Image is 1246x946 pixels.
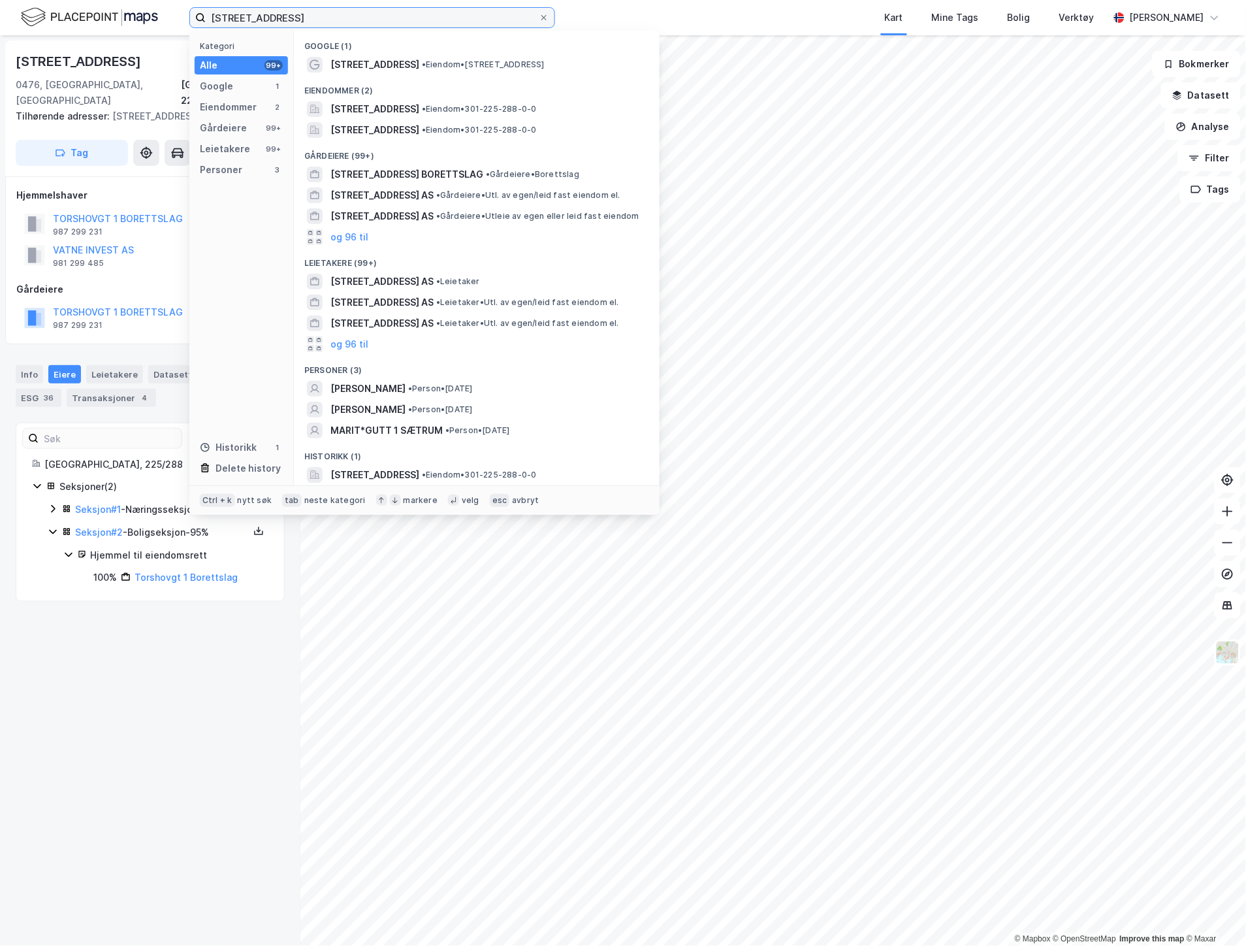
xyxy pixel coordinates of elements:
[264,123,283,133] div: 99+
[44,457,268,472] div: [GEOGRAPHIC_DATA], 225/288
[272,165,283,175] div: 3
[436,318,440,328] span: •
[445,425,449,435] span: •
[445,425,510,436] span: Person • [DATE]
[408,383,473,394] span: Person • [DATE]
[304,495,366,506] div: neste kategori
[1053,935,1117,944] a: OpenStreetMap
[16,389,61,407] div: ESG
[436,276,440,286] span: •
[86,365,143,383] div: Leietakere
[330,122,419,138] span: [STREET_ADDRESS]
[16,51,144,72] div: [STREET_ADDRESS]
[436,190,440,200] span: •
[272,81,283,91] div: 1
[436,297,619,308] span: Leietaker • Utl. av egen/leid fast eiendom el.
[272,442,283,453] div: 1
[200,57,217,73] div: Alle
[436,276,480,287] span: Leietaker
[200,494,235,507] div: Ctrl + k
[238,495,272,506] div: nytt søk
[200,78,233,94] div: Google
[330,229,368,245] button: og 96 til
[1178,145,1241,171] button: Filter
[436,211,440,221] span: •
[330,295,434,310] span: [STREET_ADDRESS] AS
[53,320,103,331] div: 987 299 231
[436,190,620,201] span: Gårdeiere • Utl. av egen/leid fast eiendom el.
[1008,10,1030,25] div: Bolig
[932,10,979,25] div: Mine Tags
[53,258,104,269] div: 981 299 485
[294,441,660,465] div: Historikk (1)
[422,470,537,480] span: Eiendom • 301-225-288-0-0
[512,495,539,506] div: avbryt
[16,282,284,297] div: Gårdeiere
[181,77,285,108] div: [GEOGRAPHIC_DATA], 225/288
[200,141,250,157] div: Leietakere
[90,547,268,563] div: Hjemmel til eiendomsrett
[330,423,443,438] span: MARIT*GUTT 1 SÆTRUM
[16,365,43,383] div: Info
[21,6,158,29] img: logo.f888ab2527a4732fd821a326f86c7f29.svg
[294,31,660,54] div: Google (1)
[1180,176,1241,203] button: Tags
[1215,640,1240,665] img: Z
[330,467,419,483] span: [STREET_ADDRESS]
[16,77,181,108] div: 0476, [GEOGRAPHIC_DATA], [GEOGRAPHIC_DATA]
[16,110,112,122] span: Tilhørende adresser:
[39,429,182,448] input: Søk
[138,391,151,404] div: 4
[75,525,249,540] div: - Boligseksjon - 95%
[75,527,123,538] a: Seksjon#2
[93,570,117,585] div: 100%
[422,125,537,135] span: Eiendom • 301-225-288-0-0
[16,140,128,166] button: Tag
[490,494,510,507] div: esc
[436,297,440,307] span: •
[330,336,368,352] button: og 96 til
[408,404,473,415] span: Person • [DATE]
[1015,935,1051,944] a: Mapbox
[462,495,479,506] div: velg
[422,59,545,70] span: Eiendom • [STREET_ADDRESS]
[148,365,197,383] div: Datasett
[1120,935,1185,944] a: Improve this map
[1165,114,1241,140] button: Analyse
[294,355,660,378] div: Personer (3)
[436,211,639,221] span: Gårdeiere • Utleie av egen eller leid fast eiendom
[404,495,438,506] div: markere
[330,167,483,182] span: [STREET_ADDRESS] BORETTSLAG
[408,383,412,393] span: •
[53,227,103,237] div: 987 299 231
[294,248,660,271] div: Leietakere (99+)
[422,104,537,114] span: Eiendom • 301-225-288-0-0
[48,365,81,383] div: Eiere
[1130,10,1204,25] div: [PERSON_NAME]
[200,41,288,51] div: Kategori
[206,8,539,27] input: Søk på adresse, matrikkel, gårdeiere, leietakere eller personer
[1153,51,1241,77] button: Bokmerker
[330,402,406,417] span: [PERSON_NAME]
[408,404,412,414] span: •
[422,104,426,114] span: •
[16,188,284,203] div: Hjemmelshaver
[1059,10,1094,25] div: Verktøy
[216,461,281,476] div: Delete history
[75,502,249,517] div: - Næringsseksjon - 5%
[200,162,242,178] div: Personer
[67,389,156,407] div: Transaksjoner
[1181,883,1246,946] iframe: Chat Widget
[282,494,302,507] div: tab
[264,144,283,154] div: 99+
[330,274,434,289] span: [STREET_ADDRESS] AS
[486,169,579,180] span: Gårdeiere • Borettslag
[330,316,434,331] span: [STREET_ADDRESS] AS
[41,391,56,404] div: 36
[1161,82,1241,108] button: Datasett
[1181,883,1246,946] div: Kontrollprogram for chat
[422,125,426,135] span: •
[264,60,283,71] div: 99+
[422,59,426,69] span: •
[330,57,419,73] span: [STREET_ADDRESS]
